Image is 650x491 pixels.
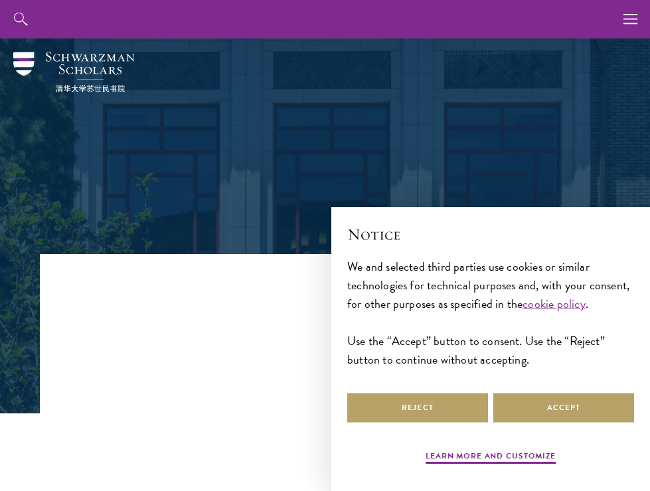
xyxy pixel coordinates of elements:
h2: Notice [347,223,634,245]
div: We and selected third parties use cookies or similar technologies for technical purposes and, wit... [347,257,634,369]
img: Schwarzman Scholars [13,52,135,92]
a: cookie policy [523,295,585,313]
button: Reject [347,393,488,423]
button: Learn more and customize [426,450,556,466]
button: Accept [493,393,634,423]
